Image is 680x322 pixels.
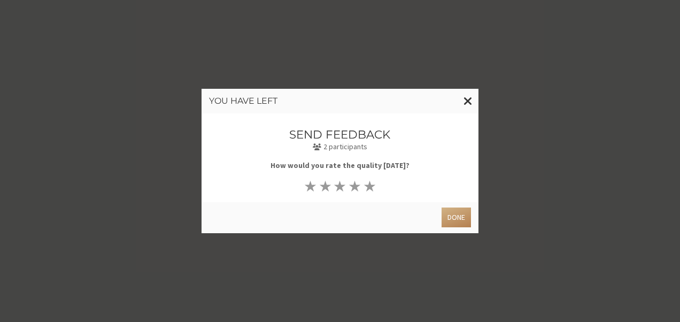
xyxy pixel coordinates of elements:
[333,179,347,194] button: ★
[318,179,333,194] button: ★
[458,89,478,113] button: Close modal
[303,179,318,194] button: ★
[238,128,443,141] h3: Send feedback
[442,208,471,227] button: Done
[362,179,377,194] button: ★
[347,179,362,194] button: ★
[271,160,409,170] b: How would you rate the quality [DATE]?
[209,96,471,106] h3: You have left
[238,141,443,152] p: 2 participants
